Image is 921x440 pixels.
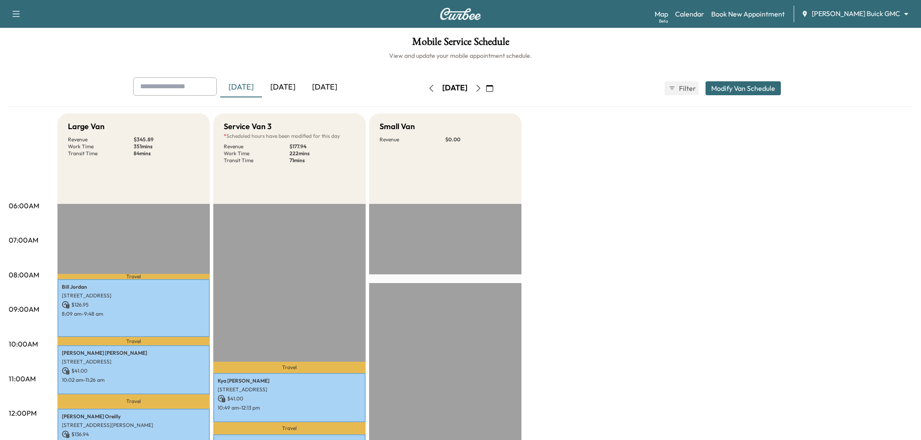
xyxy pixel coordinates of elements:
[62,413,205,420] p: [PERSON_NAME] Oreilly
[9,270,39,280] p: 08:00AM
[62,350,205,357] p: [PERSON_NAME] [PERSON_NAME]
[445,136,511,143] p: $ 0.00
[68,143,134,150] p: Work Time
[659,18,668,24] div: Beta
[706,81,781,95] button: Modify Van Schedule
[218,386,361,393] p: [STREET_ADDRESS]
[262,77,304,97] div: [DATE]
[224,133,355,140] p: Scheduled hours have been modified for this day
[62,292,205,299] p: [STREET_ADDRESS]
[9,37,912,51] h1: Mobile Service Schedule
[675,9,704,19] a: Calendar
[213,422,366,434] p: Travel
[220,77,262,97] div: [DATE]
[62,358,205,365] p: [STREET_ADDRESS]
[134,136,199,143] p: $ 345.89
[68,150,134,157] p: Transit Time
[224,150,289,157] p: Work Time
[304,77,346,97] div: [DATE]
[289,143,355,150] p: $ 177.94
[62,301,205,309] p: $ 126.95
[62,367,205,375] p: $ 41.00
[62,283,205,290] p: Bill Jordan
[711,9,785,19] a: Book New Appointment
[9,408,37,418] p: 12:00PM
[440,8,481,20] img: Curbee Logo
[218,395,361,403] p: $ 41.00
[57,394,210,408] p: Travel
[62,430,205,438] p: $ 136.94
[218,377,361,384] p: Kya [PERSON_NAME]
[289,150,355,157] p: 222 mins
[213,362,366,373] p: Travel
[62,310,205,317] p: 8:09 am - 9:48 am
[679,83,695,93] span: Filter
[62,422,205,429] p: [STREET_ADDRESS][PERSON_NAME]
[380,120,415,133] h5: Small Van
[134,143,199,150] p: 351 mins
[9,200,39,211] p: 06:00AM
[57,337,210,345] p: Travel
[134,150,199,157] p: 84 mins
[812,9,900,19] span: [PERSON_NAME] Buick GMC
[62,377,205,383] p: 10:02 am - 11:26 am
[68,136,134,143] p: Revenue
[9,304,39,314] p: 09:00AM
[224,143,289,150] p: Revenue
[442,83,467,93] div: [DATE]
[655,9,668,19] a: MapBeta
[68,120,104,133] h5: Large Van
[289,157,355,164] p: 71 mins
[9,235,38,245] p: 07:00AM
[224,157,289,164] p: Transit Time
[9,339,38,349] p: 10:00AM
[380,136,445,143] p: Revenue
[224,120,272,133] h5: Service Van 3
[9,51,912,60] h6: View and update your mobile appointment schedule.
[57,274,210,279] p: Travel
[218,404,361,411] p: 10:49 am - 12:13 pm
[665,81,699,95] button: Filter
[9,373,36,384] p: 11:00AM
